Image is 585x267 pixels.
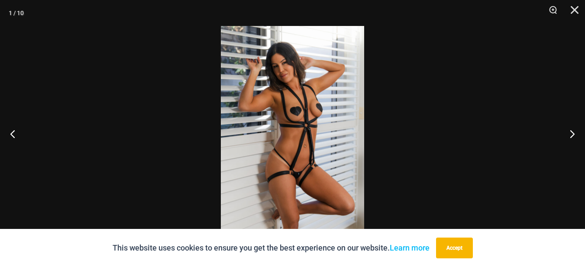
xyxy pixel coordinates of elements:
[390,243,430,252] a: Learn more
[221,26,364,241] img: Truth or Dare Black 1905 Bodysuit 611 Micro 07
[553,112,585,155] button: Next
[436,238,473,258] button: Accept
[9,6,24,19] div: 1 / 10
[113,241,430,254] p: This website uses cookies to ensure you get the best experience on our website.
